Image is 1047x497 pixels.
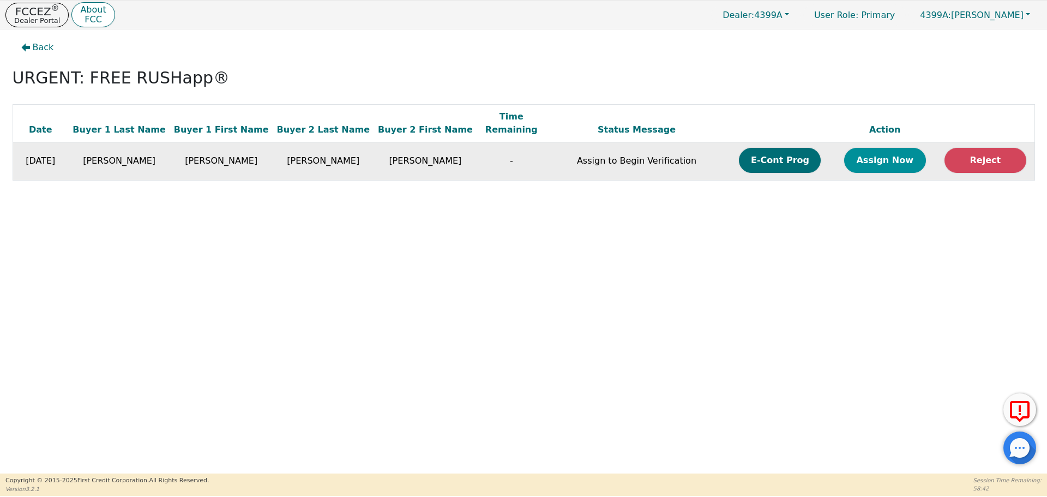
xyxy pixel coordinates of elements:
button: Dealer:4399A [711,7,801,23]
div: Date [16,123,66,136]
p: FCCEZ [14,6,60,17]
button: Report Error to FCC [1003,393,1036,426]
button: AboutFCC [71,2,115,28]
p: FCC [80,15,106,24]
p: Version 3.2.1 [5,485,209,493]
button: E-Cont Prog [739,148,821,173]
span: [PERSON_NAME] [920,10,1024,20]
div: Time Remaining [479,110,544,136]
span: [PERSON_NAME] [287,155,359,166]
span: 4399A [723,10,783,20]
sup: ® [51,3,59,13]
p: Dealer Portal [14,17,60,24]
span: All Rights Reserved. [149,477,209,484]
button: Back [13,35,63,60]
p: Session Time Remaining: [973,476,1042,484]
p: Primary [803,4,906,26]
span: [PERSON_NAME] [389,155,461,166]
td: Assign to Begin Verification [546,142,727,181]
span: [PERSON_NAME] [185,155,257,166]
div: Buyer 1 First Name [173,123,269,136]
p: Copyright © 2015- 2025 First Credit Corporation. [5,476,209,486]
button: Reject [944,148,1026,173]
h2: URGENT: FREE RUSHapp® [13,68,1035,88]
button: 4399A:[PERSON_NAME] [908,7,1042,23]
span: User Role : [814,10,858,20]
p: About [80,5,106,14]
div: Buyer 2 First Name [377,123,473,136]
div: Buyer 1 Last Name [71,123,167,136]
span: Back [33,41,54,54]
button: FCCEZ®Dealer Portal [5,3,69,27]
span: 4399A: [920,10,951,20]
td: - [476,142,546,181]
td: [DATE] [13,142,68,181]
span: Action [869,124,900,135]
div: Buyer 2 Last Name [275,123,371,136]
a: User Role: Primary [803,4,906,26]
div: Status Message [549,123,724,136]
span: Dealer: [723,10,754,20]
button: Assign Now [844,148,926,173]
span: [PERSON_NAME] [83,155,155,166]
p: 58:42 [973,484,1042,493]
